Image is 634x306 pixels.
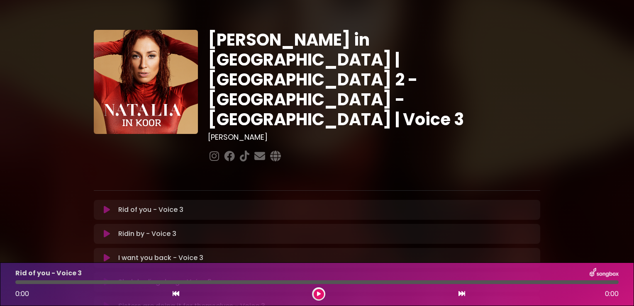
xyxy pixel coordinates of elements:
[590,268,619,279] img: songbox-logo-white.png
[118,253,203,263] p: I want you back - Voice 3
[605,289,619,299] span: 0:00
[208,30,540,129] h1: [PERSON_NAME] in [GEOGRAPHIC_DATA] | [GEOGRAPHIC_DATA] 2 - [GEOGRAPHIC_DATA] - [GEOGRAPHIC_DATA] ...
[94,30,198,134] img: YTVS25JmS9CLUqXqkEhs
[208,133,540,142] h3: [PERSON_NAME]
[15,289,29,299] span: 0:00
[118,229,176,239] p: Ridin by - Voice 3
[15,268,82,278] p: Rid of you - Voice 3
[118,205,183,215] p: Rid of you - Voice 3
